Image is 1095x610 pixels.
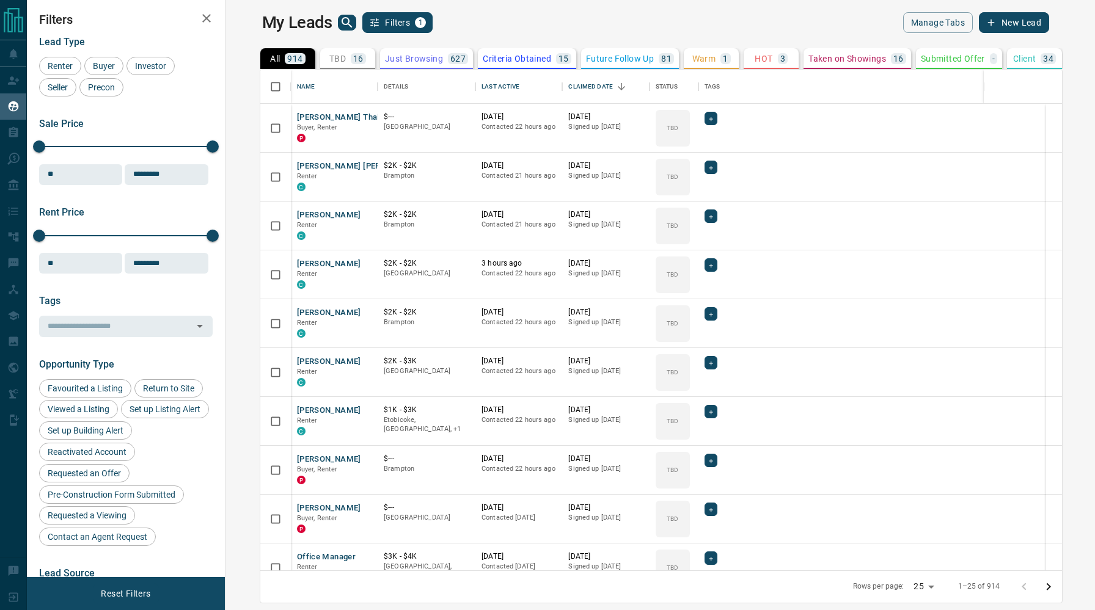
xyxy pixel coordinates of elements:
[39,78,76,96] div: Seller
[297,476,306,484] div: property.ca
[568,318,643,327] p: Signed up [DATE]
[1013,54,1036,63] p: Client
[709,259,713,271] span: +
[329,54,346,63] p: TBD
[39,528,156,546] div: Contact an Agent Request
[482,122,556,132] p: Contacted 22 hours ago
[384,551,469,562] p: $3K - $4K
[43,468,125,478] span: Requested an Offer
[921,54,985,63] p: Submitted Offer
[568,112,643,122] p: [DATE]
[297,280,306,289] div: condos.ca
[667,514,678,523] p: TBD
[568,220,643,230] p: Signed up [DATE]
[84,82,119,92] span: Precon
[297,134,306,142] div: property.ca
[297,465,338,473] span: Buyer, Renter
[384,405,469,415] p: $1K - $3K
[705,454,717,467] div: +
[297,551,356,563] button: Office Manager
[568,464,643,474] p: Signed up [DATE]
[568,258,643,269] p: [DATE]
[482,562,556,572] p: Contacted [DATE]
[709,112,713,125] span: +
[39,295,60,307] span: Tags
[568,269,643,278] p: Signed up [DATE]
[568,551,643,562] p: [DATE]
[297,405,361,416] button: [PERSON_NAME]
[297,209,361,221] button: [PERSON_NAME]
[291,70,378,104] div: Name
[270,54,280,63] p: All
[482,551,556,562] p: [DATE]
[384,415,469,434] p: Mississauga
[568,70,613,104] div: Claimed Date
[482,258,556,269] p: 3 hours ago
[705,112,717,125] div: +
[568,503,643,513] p: [DATE]
[262,13,332,32] h1: My Leads
[39,464,130,482] div: Requested an Offer
[43,82,72,92] span: Seller
[568,209,643,220] p: [DATE]
[297,161,427,172] button: [PERSON_NAME] [PERSON_NAME]
[709,308,713,320] span: +
[705,503,717,516] div: +
[297,416,318,424] span: Renter
[698,70,1046,104] div: Tags
[43,532,152,542] span: Contact an Agent Request
[705,70,720,104] div: Tags
[979,12,1049,33] button: New Lead
[667,368,678,377] p: TBD
[131,61,170,71] span: Investor
[482,356,556,366] p: [DATE]
[139,383,199,393] span: Return to Site
[709,503,713,515] span: +
[709,357,713,369] span: +
[568,562,643,572] p: Signed up [DATE]
[84,57,123,75] div: Buyer
[667,465,678,474] p: TBD
[705,161,717,174] div: +
[353,54,364,63] p: 16
[297,454,361,465] button: [PERSON_NAME]
[297,356,361,368] button: [PERSON_NAME]
[39,358,114,370] span: Opportunity Type
[384,318,469,327] p: Brampton
[384,464,469,474] p: Brampton
[297,525,306,533] div: property.ca
[650,70,698,104] div: Status
[39,506,135,525] div: Requested a Viewing
[297,563,318,571] span: Renter
[709,405,713,418] span: +
[384,161,469,171] p: $2K - $2K
[39,443,135,461] div: Reactivated Account
[613,78,630,95] button: Sort
[667,319,678,328] p: TBD
[1036,575,1061,599] button: Go to next page
[79,78,123,96] div: Precon
[39,485,184,504] div: Pre-Construction Form Submitted
[297,319,318,327] span: Renter
[297,329,306,338] div: condos.ca
[482,70,519,104] div: Last Active
[482,415,556,425] p: Contacted 22 hours ago
[43,61,77,71] span: Renter
[568,415,643,425] p: Signed up [DATE]
[385,54,443,63] p: Just Browsing
[853,581,904,592] p: Rows per page:
[384,171,469,181] p: Brampton
[121,400,209,418] div: Set up Listing Alert
[297,183,306,191] div: condos.ca
[705,307,717,321] div: +
[558,54,569,63] p: 15
[893,54,904,63] p: 16
[482,307,556,318] p: [DATE]
[482,366,556,376] p: Contacted 22 hours ago
[297,307,361,319] button: [PERSON_NAME]
[450,54,466,63] p: 627
[297,368,318,376] span: Renter
[384,220,469,230] p: Brampton
[384,503,469,513] p: $---
[482,161,556,171] p: [DATE]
